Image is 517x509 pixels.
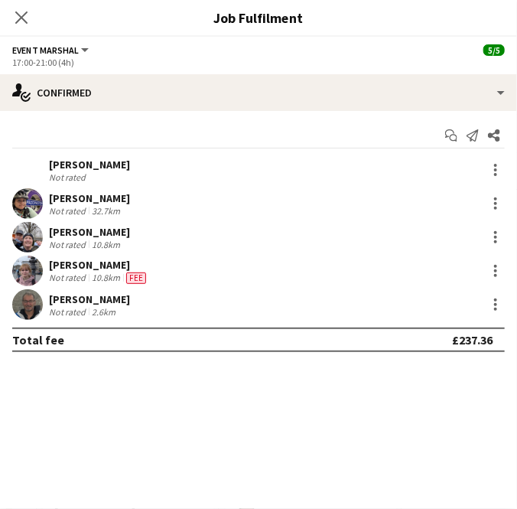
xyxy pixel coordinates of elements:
span: 5/5 [483,44,505,56]
span: Event Marshal [12,44,79,56]
div: Not rated [49,205,89,217]
div: Not rated [49,306,89,318]
div: [PERSON_NAME] [49,225,130,239]
div: [PERSON_NAME] [49,258,149,272]
div: Not rated [49,239,89,250]
div: 10.8km [89,272,123,284]
div: Not rated [49,272,89,284]
button: Event Marshal [12,44,91,56]
div: Total fee [12,332,64,347]
div: 2.6km [89,306,119,318]
div: Crew has different fees then in role [123,272,149,284]
div: [PERSON_NAME] [49,191,130,205]
div: 32.7km [89,205,123,217]
div: 17:00-21:00 (4h) [12,57,505,68]
div: [PERSON_NAME] [49,292,130,306]
div: [PERSON_NAME] [49,158,130,171]
span: Fee [126,272,146,284]
div: 10.8km [89,239,123,250]
div: £237.36 [452,332,493,347]
div: Not rated [49,171,89,183]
